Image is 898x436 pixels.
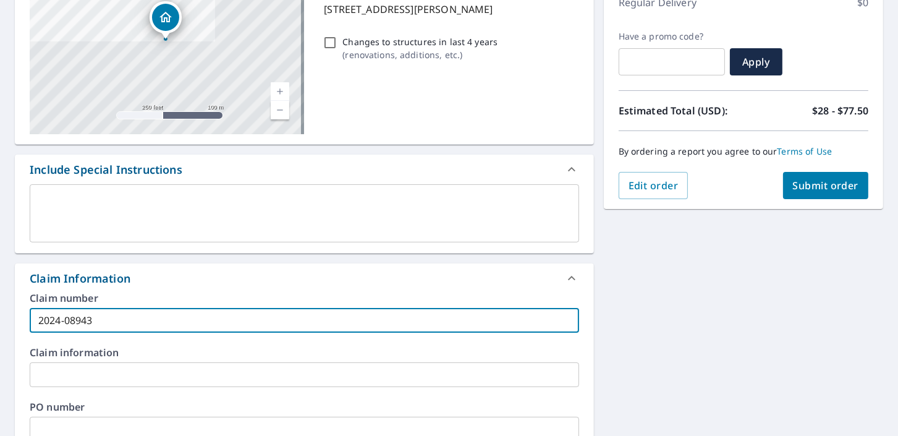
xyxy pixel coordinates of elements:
[740,55,773,69] span: Apply
[777,145,832,157] a: Terms of Use
[271,101,289,119] a: Current Level 17, Zoom Out
[730,48,782,75] button: Apply
[15,155,594,184] div: Include Special Instructions
[271,82,289,101] a: Current Level 17, Zoom In
[619,172,688,199] button: Edit order
[15,263,594,293] div: Claim Information
[812,103,868,118] p: $28 - $77.50
[793,179,859,192] span: Submit order
[619,31,725,42] label: Have a promo code?
[619,146,868,157] p: By ordering a report you agree to our
[619,103,743,118] p: Estimated Total (USD):
[30,293,579,303] label: Claim number
[342,35,498,48] p: Changes to structures in last 4 years
[342,48,498,61] p: ( renovations, additions, etc. )
[783,172,869,199] button: Submit order
[150,1,182,40] div: Dropped pin, building 1, Residential property, 8711 Oak Kolbe Ln Houston, TX 77080
[629,179,679,192] span: Edit order
[30,161,182,178] div: Include Special Instructions
[30,402,579,412] label: PO number
[324,2,574,17] p: [STREET_ADDRESS][PERSON_NAME]
[30,348,579,357] label: Claim information
[30,270,130,287] div: Claim Information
